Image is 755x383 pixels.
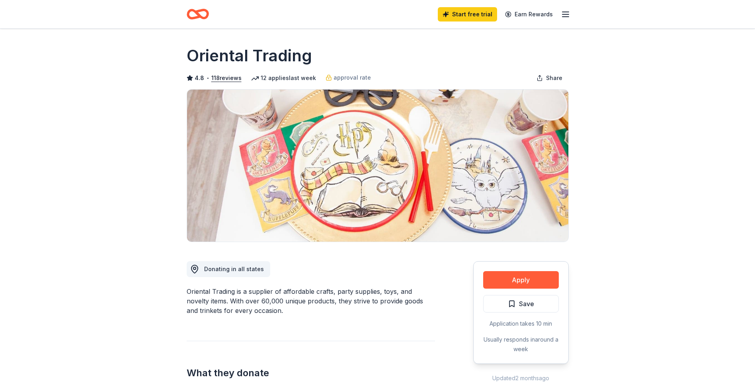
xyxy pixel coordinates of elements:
a: Start free trial [438,7,497,21]
h2: What they donate [187,367,435,379]
span: approval rate [334,73,371,82]
div: Oriental Trading is a supplier of affordable crafts, party supplies, toys, and novelty items. Wit... [187,287,435,315]
span: Save [519,299,534,309]
div: Usually responds in around a week [483,335,559,354]
h1: Oriental Trading [187,45,312,67]
div: Application takes 10 min [483,319,559,328]
img: Image for Oriental Trading [187,90,568,242]
button: Share [530,70,569,86]
a: approval rate [326,73,371,82]
span: Donating in all states [204,266,264,272]
button: Save [483,295,559,313]
span: Share [546,73,562,83]
a: Home [187,5,209,23]
a: Earn Rewards [500,7,558,21]
div: Updated 2 months ago [473,373,569,383]
div: 12 applies last week [251,73,316,83]
span: 4.8 [195,73,204,83]
span: • [206,75,209,81]
button: 118reviews [211,73,242,83]
button: Apply [483,271,559,289]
